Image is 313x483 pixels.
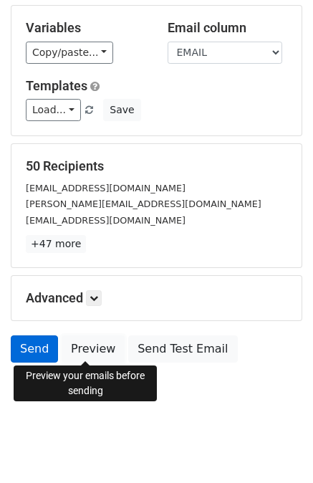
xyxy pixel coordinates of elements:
[128,335,237,363] a: Send Test Email
[168,20,288,36] h5: Email column
[26,183,186,193] small: [EMAIL_ADDRESS][DOMAIN_NAME]
[26,235,86,253] a: +47 more
[26,158,287,174] h5: 50 Recipients
[26,215,186,226] small: [EMAIL_ADDRESS][DOMAIN_NAME]
[26,99,81,121] a: Load...
[26,78,87,93] a: Templates
[103,99,140,121] button: Save
[241,414,313,483] iframe: Chat Widget
[11,335,58,363] a: Send
[26,20,146,36] h5: Variables
[26,290,287,306] h5: Advanced
[26,42,113,64] a: Copy/paste...
[14,365,157,401] div: Preview your emails before sending
[62,335,125,363] a: Preview
[26,199,261,209] small: [PERSON_NAME][EMAIL_ADDRESS][DOMAIN_NAME]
